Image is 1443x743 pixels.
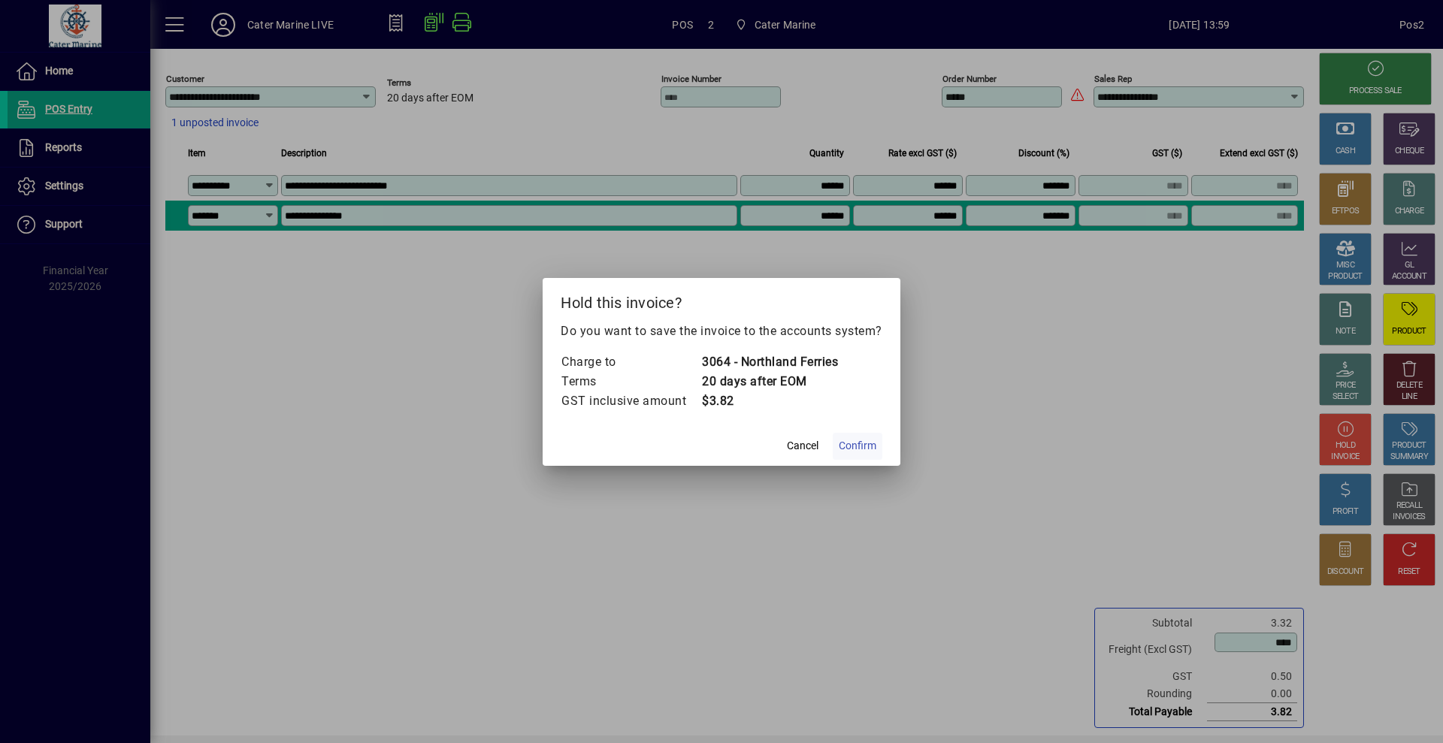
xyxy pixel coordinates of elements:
p: Do you want to save the invoice to the accounts system? [561,322,882,340]
td: 20 days after EOM [701,372,838,391]
span: Cancel [787,438,818,454]
span: Confirm [839,438,876,454]
h2: Hold this invoice? [543,278,900,322]
td: $3.82 [701,391,838,411]
button: Cancel [779,433,827,460]
td: Terms [561,372,701,391]
td: Charge to [561,352,701,372]
td: GST inclusive amount [561,391,701,411]
td: 3064 - Northland Ferries [701,352,838,372]
button: Confirm [833,433,882,460]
